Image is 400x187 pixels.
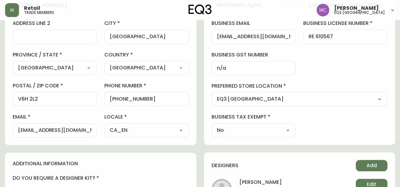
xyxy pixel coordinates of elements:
[356,160,387,171] button: Add
[13,82,97,89] label: postal / zip code
[13,160,189,167] h4: additional information
[303,20,387,27] label: business license number
[212,114,296,120] label: business tax exempt
[13,51,97,58] label: province / state
[13,20,97,27] label: address line 2
[212,162,238,169] h4: designers
[104,51,188,58] label: country
[366,162,377,169] span: Add
[13,175,189,182] h4: do you require a designer kit?
[334,6,379,11] span: [PERSON_NAME]
[24,11,54,15] h5: trade members
[13,114,97,120] label: email
[104,82,188,89] label: phone number
[334,11,385,15] h5: eq3 [GEOGRAPHIC_DATA]
[317,4,329,16] img: 6dbdb61c5655a9a555815750a11666cc
[212,51,296,58] label: business gst number
[104,20,188,27] label: city
[212,20,296,27] label: business email
[104,114,188,120] label: locale
[24,6,40,11] span: Retail
[188,4,212,15] img: logo
[212,83,388,90] label: preferred store location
